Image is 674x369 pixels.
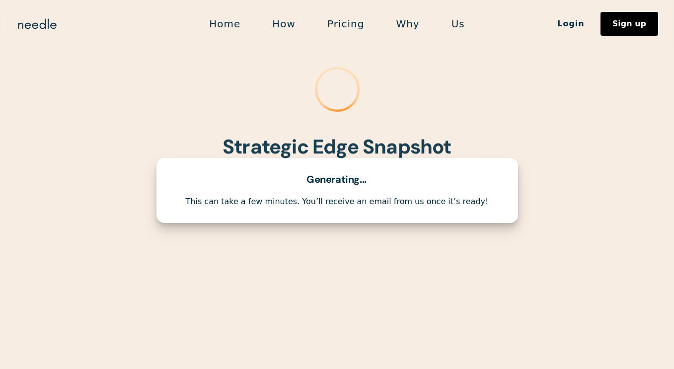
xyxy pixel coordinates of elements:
a: Sign up [600,12,658,36]
a: How [256,13,311,34]
a: Login [541,15,600,32]
a: Us [436,13,481,34]
a: Pricing [311,13,380,34]
div: Generating... [306,174,368,185]
div: Sign up [612,20,646,28]
strong: Strategic Edge Snapshot [223,134,451,159]
a: Why [380,13,435,34]
a: Home [193,13,256,34]
div: This can take a few minutes. You’ll receive an email from us once it’s ready! [168,197,506,207]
